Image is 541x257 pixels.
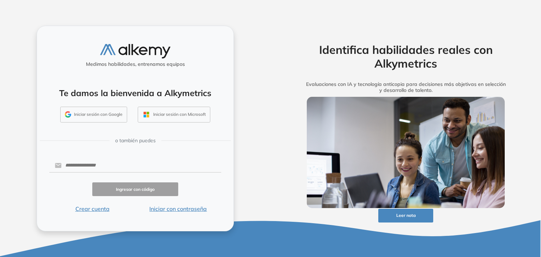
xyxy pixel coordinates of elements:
[296,43,516,70] h2: Identifica habilidades reales con Alkymetrics
[40,61,231,67] h5: Medimos habilidades, entrenamos equipos
[49,205,135,213] button: Crear cuenta
[100,44,170,58] img: logo-alkemy
[135,205,221,213] button: Iniciar con contraseña
[60,107,127,123] button: Iniciar sesión con Google
[46,88,224,98] h4: Te damos la bienvenida a Alkymetrics
[142,111,150,119] img: OUTLOOK_ICON
[65,111,71,118] img: GMAIL_ICON
[307,97,505,208] img: img-more-info
[115,137,156,144] span: o también puedes
[138,107,210,123] button: Iniciar sesión con Microsoft
[415,176,541,257] iframe: Chat Widget
[378,209,433,222] button: Leer nota
[92,182,178,196] button: Ingresar con código
[296,81,516,93] h5: Evaluaciones con IA y tecnología anticopia para decisiones más objetivas en selección y desarroll...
